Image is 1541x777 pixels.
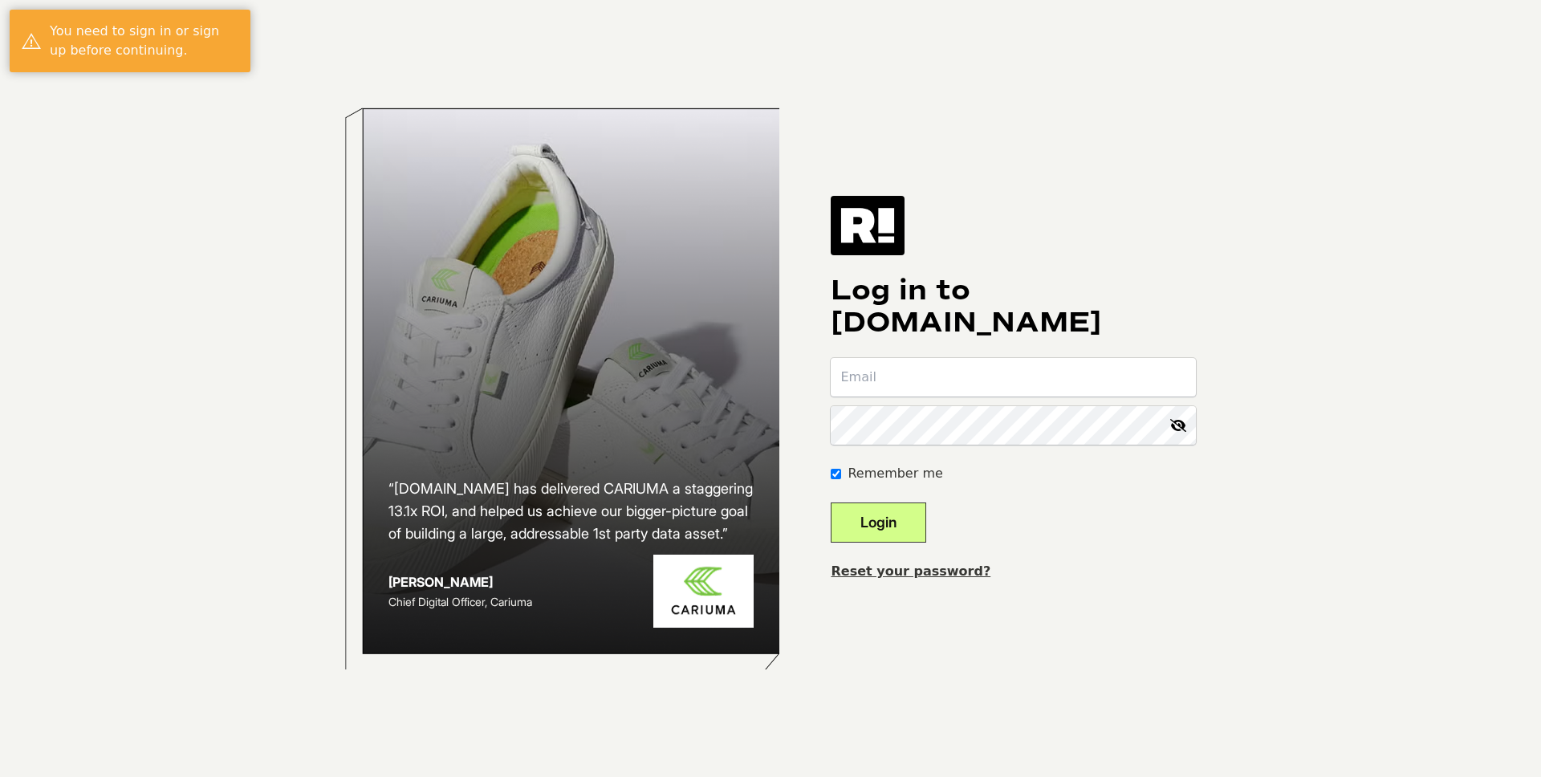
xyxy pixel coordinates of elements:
[848,464,942,483] label: Remember me
[388,478,754,545] h2: “[DOMAIN_NAME] has delivered CARIUMA a staggering 13.1x ROI, and helped us achieve our bigger-pic...
[388,574,493,590] strong: [PERSON_NAME]
[831,196,905,255] img: Retention.com
[831,275,1196,339] h1: Log in to [DOMAIN_NAME]
[831,502,926,543] button: Login
[831,563,990,579] a: Reset your password?
[50,22,238,60] div: You need to sign in or sign up before continuing.
[653,555,754,628] img: Cariuma
[388,595,532,608] span: Chief Digital Officer, Cariuma
[831,358,1196,397] input: Email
